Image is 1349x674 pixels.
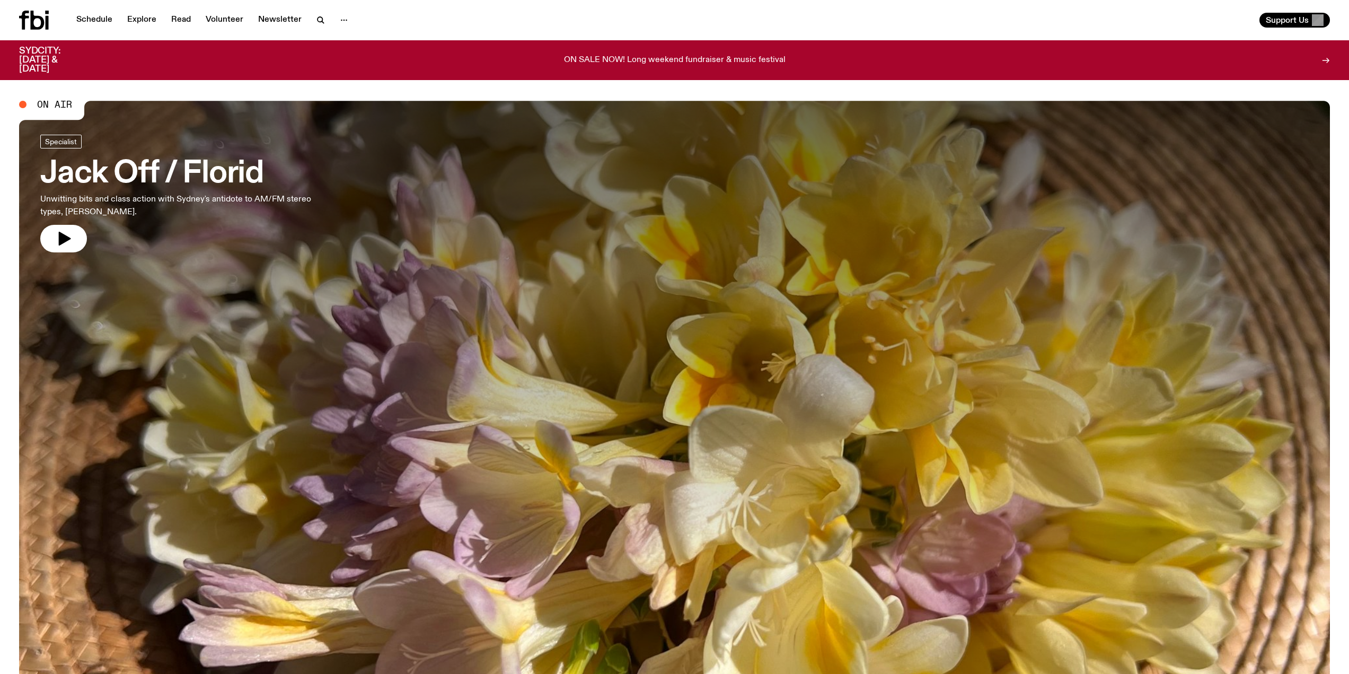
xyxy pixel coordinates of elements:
h3: Jack Off / Florid [40,159,312,189]
a: Read [165,13,197,28]
p: Unwitting bits and class action with Sydney's antidote to AM/FM stereo types, [PERSON_NAME]. [40,193,312,218]
a: Explore [121,13,163,28]
span: Support Us [1266,15,1309,25]
button: Support Us [1259,13,1330,28]
span: On Air [37,100,72,109]
a: Newsletter [252,13,308,28]
h3: SYDCITY: [DATE] & [DATE] [19,47,87,74]
a: Volunteer [199,13,250,28]
p: ON SALE NOW! Long weekend fundraiser & music festival [564,56,786,65]
a: Specialist [40,135,82,148]
a: Schedule [70,13,119,28]
span: Specialist [45,137,77,145]
a: Jack Off / FloridUnwitting bits and class action with Sydney's antidote to AM/FM stereo types, [P... [40,135,312,252]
